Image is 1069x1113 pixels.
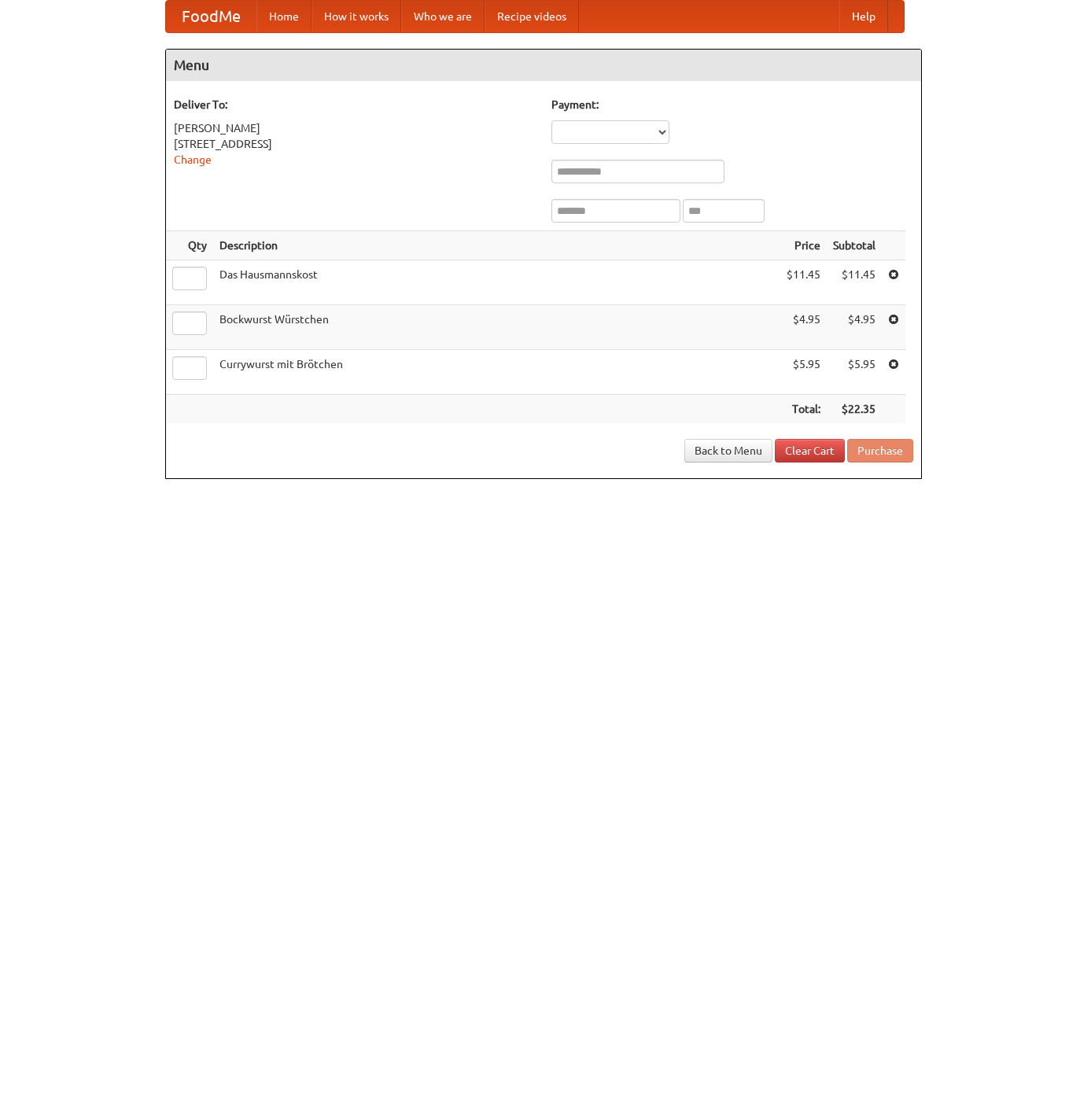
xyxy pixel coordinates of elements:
[166,1,256,32] a: FoodMe
[213,305,780,350] td: Bockwurst Würstchen
[551,97,913,112] h5: Payment:
[174,97,536,112] h5: Deliver To:
[780,231,827,260] th: Price
[213,231,780,260] th: Description
[827,231,882,260] th: Subtotal
[401,1,485,32] a: Who we are
[485,1,579,32] a: Recipe videos
[311,1,401,32] a: How it works
[166,231,213,260] th: Qty
[174,136,536,152] div: [STREET_ADDRESS]
[213,350,780,395] td: Currywurst mit Brötchen
[839,1,888,32] a: Help
[827,260,882,305] td: $11.45
[827,350,882,395] td: $5.95
[780,350,827,395] td: $5.95
[166,50,921,81] h4: Menu
[780,260,827,305] td: $11.45
[847,439,913,463] button: Purchase
[174,120,536,136] div: [PERSON_NAME]
[780,395,827,424] th: Total:
[775,439,845,463] a: Clear Cart
[827,395,882,424] th: $22.35
[256,1,311,32] a: Home
[780,305,827,350] td: $4.95
[213,260,780,305] td: Das Hausmannskost
[827,305,882,350] td: $4.95
[684,439,772,463] a: Back to Menu
[174,153,212,166] a: Change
